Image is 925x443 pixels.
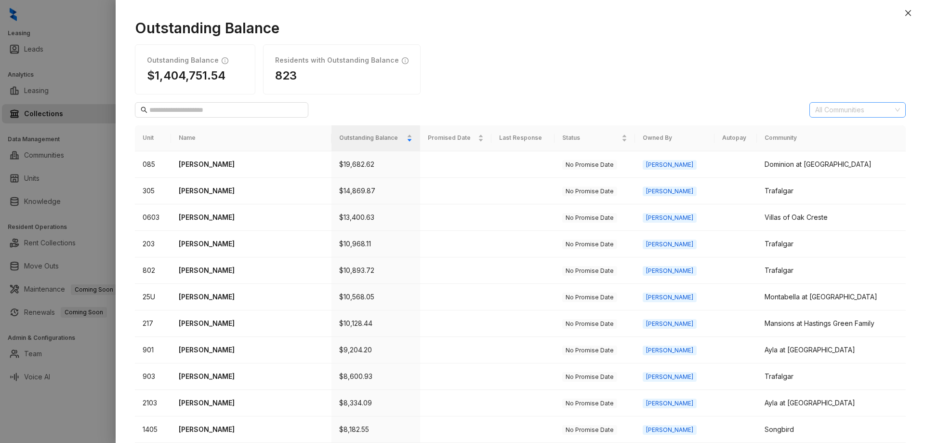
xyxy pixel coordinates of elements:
[179,212,324,223] p: [PERSON_NAME]
[275,68,409,82] h1: 823
[179,345,324,355] p: [PERSON_NAME]
[765,345,898,355] div: Ayla at [GEOGRAPHIC_DATA]
[643,187,697,196] span: [PERSON_NAME]
[562,134,620,143] span: Status
[135,231,171,257] td: 203
[135,390,171,416] td: 2103
[135,151,171,178] td: 085
[179,398,324,408] p: [PERSON_NAME]
[275,56,399,65] h1: Residents with Outstanding Balance
[765,371,898,382] div: Trafalgar
[635,125,714,151] th: Owned By
[562,346,617,355] span: No Promise Date
[179,239,324,249] p: [PERSON_NAME]
[179,371,324,382] p: [PERSON_NAME]
[765,398,898,408] div: Ayla at [GEOGRAPHIC_DATA]
[141,107,147,113] span: search
[714,125,757,151] th: Autopay
[643,425,697,435] span: [PERSON_NAME]
[331,390,420,416] td: $8,334.09
[135,125,171,151] th: Unit
[135,204,171,231] td: 0603
[562,213,617,223] span: No Promise Date
[135,284,171,310] td: 25U
[765,212,898,223] div: Villas of Oak Creste
[331,257,420,284] td: $10,893.72
[179,292,324,302] p: [PERSON_NAME]
[491,125,555,151] th: Last Response
[179,318,324,329] p: [PERSON_NAME]
[428,134,476,143] span: Promised Date
[179,186,324,196] p: [PERSON_NAME]
[562,399,617,408] span: No Promise Date
[643,319,697,329] span: [PERSON_NAME]
[420,125,491,151] th: Promised Date
[135,19,906,37] h1: Outstanding Balance
[222,56,228,65] span: info-circle
[765,318,898,329] div: Mansions at Hastings Green Family
[331,231,420,257] td: $10,968.11
[402,56,409,65] span: info-circle
[135,310,171,337] td: 217
[135,257,171,284] td: 802
[643,266,697,276] span: [PERSON_NAME]
[765,239,898,249] div: Trafalgar
[135,416,171,443] td: 1405
[179,159,324,170] p: [PERSON_NAME]
[562,372,617,382] span: No Promise Date
[135,337,171,363] td: 901
[643,213,697,223] span: [PERSON_NAME]
[562,160,617,170] span: No Promise Date
[555,125,635,151] th: Status
[765,186,898,196] div: Trafalgar
[331,204,420,231] td: $13,400.63
[643,240,697,249] span: [PERSON_NAME]
[339,134,405,143] span: Outstanding Balance
[643,346,697,355] span: [PERSON_NAME]
[331,337,420,363] td: $9,204.20
[562,425,617,435] span: No Promise Date
[135,178,171,204] td: 305
[562,240,617,249] span: No Promise Date
[331,284,420,310] td: $10,568.05
[171,125,331,151] th: Name
[765,292,898,302] div: Montabella at [GEOGRAPHIC_DATA]
[331,310,420,337] td: $10,128.44
[562,319,617,329] span: No Promise Date
[331,416,420,443] td: $8,182.55
[902,7,914,19] button: Close
[331,363,420,390] td: $8,600.93
[643,372,697,382] span: [PERSON_NAME]
[562,266,617,276] span: No Promise Date
[135,363,171,390] td: 903
[757,125,906,151] th: Community
[765,424,898,435] div: Songbird
[179,424,324,435] p: [PERSON_NAME]
[147,56,219,65] h1: Outstanding Balance
[643,293,697,302] span: [PERSON_NAME]
[331,151,420,178] td: $19,682.62
[904,9,912,17] span: close
[562,187,617,196] span: No Promise Date
[643,399,697,408] span: [PERSON_NAME]
[643,160,697,170] span: [PERSON_NAME]
[331,178,420,204] td: $14,869.87
[179,265,324,276] p: [PERSON_NAME]
[147,68,243,82] h1: $1,404,751.54
[765,159,898,170] div: Dominion at [GEOGRAPHIC_DATA]
[765,265,898,276] div: Trafalgar
[562,293,617,302] span: No Promise Date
